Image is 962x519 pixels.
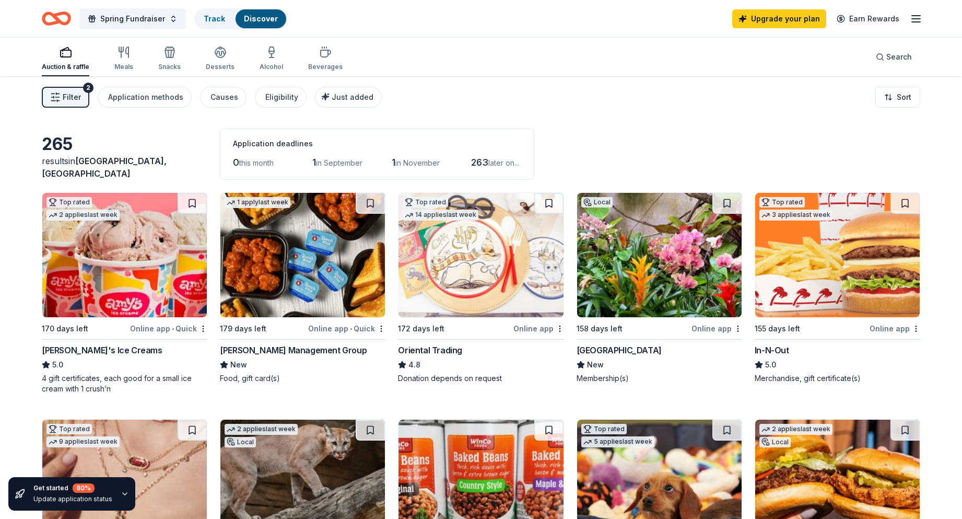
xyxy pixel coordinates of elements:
button: Alcohol [260,42,283,76]
button: TrackDiscover [194,8,287,29]
div: 265 [42,134,207,155]
div: Donation depends on request [398,373,564,384]
div: Get started [33,483,112,493]
div: Membership(s) [577,373,742,384]
span: Filter [63,91,81,103]
div: 2 applies last week [759,424,832,435]
a: Track [204,14,225,23]
div: 3 applies last week [759,210,832,221]
div: 172 days left [398,322,444,335]
span: 0 [233,157,239,168]
div: Online app [870,322,920,335]
button: Sort [875,87,920,108]
div: Application deadlines [233,137,521,150]
span: Just added [332,93,373,101]
div: 2 [83,83,93,93]
span: in [42,156,167,179]
a: Home [42,6,71,31]
div: Top rated [403,197,448,207]
div: 2 applies last week [225,424,298,435]
a: Image for Avants Management Group1 applylast week179 days leftOnline app•Quick[PERSON_NAME] Manag... [220,192,385,384]
div: 80 % [73,483,95,493]
a: Upgrade your plan [732,9,826,28]
span: this month [239,158,274,167]
a: Image for In-N-OutTop rated3 applieslast week155 days leftOnline appIn-N-Out5.0Merchandise, gift ... [755,192,920,384]
span: 4.8 [408,359,420,371]
span: Sort [897,91,911,103]
button: Spring Fundraiser [79,8,186,29]
button: Meals [114,42,133,76]
div: Online app Quick [130,322,207,335]
div: Application methods [108,91,183,103]
div: Eligibility [265,91,298,103]
div: Update application status [33,495,112,503]
button: Just added [315,87,382,108]
span: 263 [471,157,488,168]
button: Auction & raffle [42,42,89,76]
div: Top rated [581,424,627,434]
div: results [42,155,207,180]
div: 5 applies last week [581,436,654,447]
div: Local [581,197,613,207]
span: New [230,359,247,371]
div: Alcohol [260,63,283,71]
div: 9 applies last week [46,436,120,447]
div: Top rated [46,424,92,434]
button: Snacks [158,42,181,76]
div: Meals [114,63,133,71]
button: Search [867,47,920,67]
div: 1 apply last week [225,197,290,208]
div: Food, gift card(s) [220,373,385,384]
div: Snacks [158,63,181,71]
img: Image for Oriental Trading [398,193,563,317]
span: New [587,359,604,371]
div: Online app [691,322,742,335]
span: [GEOGRAPHIC_DATA], [GEOGRAPHIC_DATA] [42,156,167,179]
span: 1 [392,157,395,168]
a: Image for Amy's Ice CreamsTop rated2 applieslast week170 days leftOnline app•Quick[PERSON_NAME]'s... [42,192,207,394]
div: Auction & raffle [42,63,89,71]
span: in November [395,158,440,167]
button: Application methods [98,87,192,108]
a: Earn Rewards [830,9,906,28]
div: [GEOGRAPHIC_DATA] [577,344,662,356]
div: 170 days left [42,322,88,335]
button: Desserts [206,42,234,76]
div: Local [759,437,791,447]
div: Causes [210,91,238,103]
button: Causes [200,87,247,108]
div: Beverages [308,63,343,71]
div: [PERSON_NAME]'s Ice Creams [42,344,162,356]
span: in September [316,158,362,167]
div: Local [225,437,256,447]
div: [PERSON_NAME] Management Group [220,344,367,356]
div: Desserts [206,63,234,71]
div: 179 days left [220,322,266,335]
span: Search [886,51,912,63]
img: Image for San Antonio Botanical Garden [577,193,742,317]
span: • [350,325,352,333]
span: Spring Fundraiser [100,13,165,25]
a: Discover [244,14,278,23]
button: Eligibility [255,87,307,108]
a: Image for Oriental TradingTop rated14 applieslast week172 days leftOnline appOriental Trading4.8D... [398,192,564,384]
img: Image for In-N-Out [755,193,920,317]
div: 4 gift certificates, each good for a small ice cream with 1 crush’n [42,373,207,394]
div: Online app Quick [308,322,385,335]
div: Top rated [46,197,92,207]
div: Top rated [759,197,805,207]
div: Oriental Trading [398,344,462,356]
div: 14 applies last week [403,210,478,221]
div: Merchandise, gift certificate(s) [755,373,920,384]
img: Image for Avants Management Group [220,193,385,317]
button: Filter2 [42,87,89,108]
img: Image for Amy's Ice Creams [42,193,207,317]
button: Beverages [308,42,343,76]
span: 5.0 [765,359,776,371]
a: Image for San Antonio Botanical GardenLocal158 days leftOnline app[GEOGRAPHIC_DATA]NewMembership(s) [577,192,742,384]
div: 155 days left [755,322,800,335]
span: 5.0 [52,359,63,371]
div: Online app [513,322,564,335]
span: • [172,325,174,333]
span: 1 [312,157,316,168]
